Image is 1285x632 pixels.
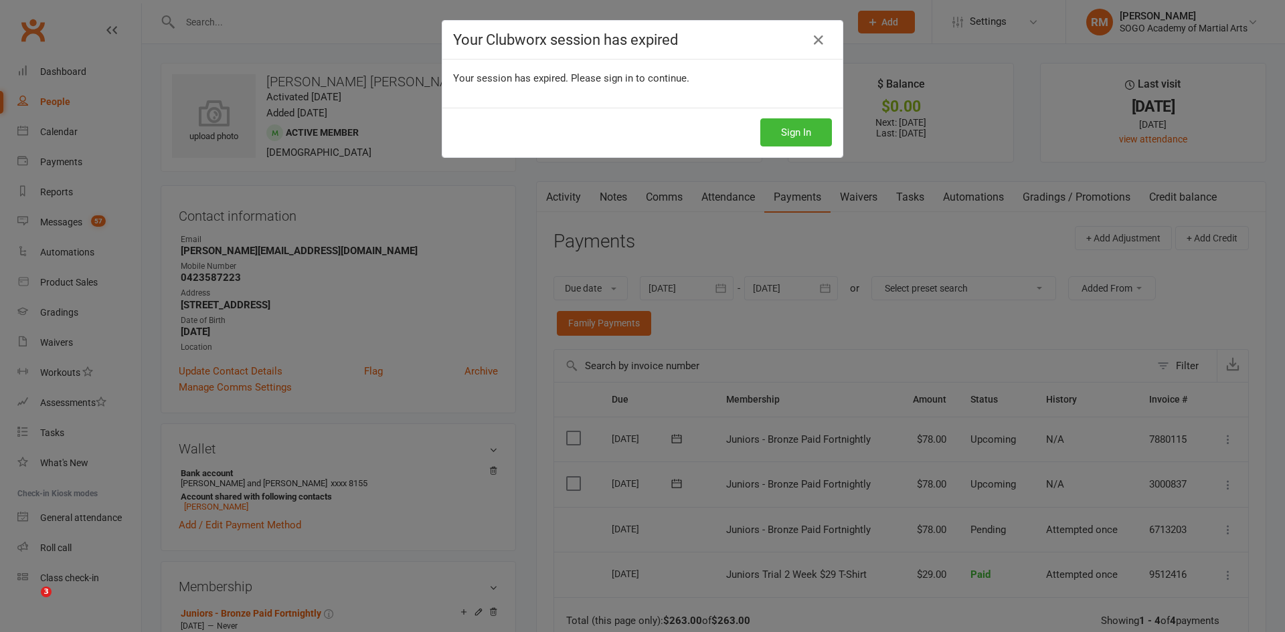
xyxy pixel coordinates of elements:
span: Your session has expired. Please sign in to continue. [453,72,689,84]
h4: Your Clubworx session has expired [453,31,832,48]
a: Close [808,29,829,51]
iframe: Intercom live chat [13,587,46,619]
span: 3 [41,587,52,597]
button: Sign In [760,118,832,146]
